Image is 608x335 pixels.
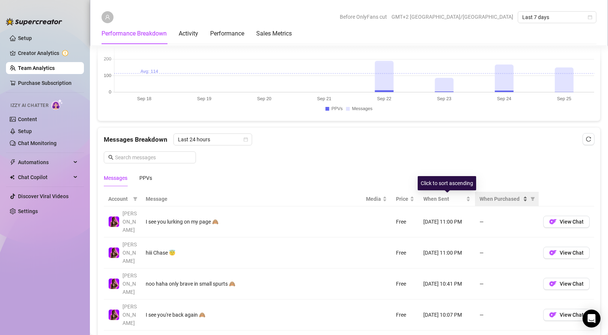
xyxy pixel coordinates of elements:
img: OF [549,218,557,225]
span: Account [108,195,130,203]
a: Content [18,116,37,122]
a: Chat Monitoring [18,140,57,146]
a: Discover Viral Videos [18,193,69,199]
span: thunderbolt [10,159,16,165]
td: — [475,206,539,237]
img: OF [549,311,557,319]
a: OFView Chat [543,314,590,320]
div: hiii Chase 😇 [146,249,357,257]
div: noo haha only brave in small spurts 🙈 [146,280,357,288]
span: GMT+2 [GEOGRAPHIC_DATA]/[GEOGRAPHIC_DATA] [391,11,513,22]
button: OFView Chat [543,216,590,228]
img: logo-BBDzfeDw.svg [6,18,62,25]
img: AI Chatter [51,99,63,110]
span: filter [131,193,139,205]
span: filter [529,193,536,205]
img: Alexis [109,248,119,258]
a: Settings [18,208,38,214]
th: Message [141,192,362,206]
span: [PERSON_NAME] [122,273,137,295]
td: Free [391,299,419,331]
div: Messages [104,174,127,182]
button: OFView Chat [543,309,590,321]
td: [DATE] 11:00 PM [419,206,475,237]
div: Messages Breakdown [104,133,594,145]
td: — [475,299,539,331]
span: View Chat [560,219,584,225]
a: Purchase Subscription [18,77,78,89]
img: OF [549,280,557,288]
span: Chat Copilot [18,171,71,183]
a: OFView Chat [543,283,590,289]
a: Team Analytics [18,65,55,71]
a: Setup [18,35,32,41]
span: When Purchased [480,195,521,203]
span: View Chat [560,312,584,318]
div: I see you're back again 🙈 [146,311,357,319]
span: When Sent [423,195,465,203]
td: Free [391,237,419,268]
td: Free [391,268,419,299]
span: filter [530,197,535,201]
span: filter [133,197,137,201]
td: — [475,237,539,268]
span: [PERSON_NAME] [122,210,137,233]
input: Search messages [115,153,191,162]
span: Last 24 hours [178,134,248,145]
div: I see you lurking on my page 🙈 [146,218,357,226]
th: Price [391,192,419,206]
th: Media [362,192,391,206]
span: search [108,155,114,160]
a: Creator Analytics exclamation-circle [18,47,78,59]
div: Performance [210,29,244,38]
span: calendar [243,137,248,142]
th: When Sent [419,192,475,206]
span: Media [366,195,381,203]
th: When Purchased [475,192,539,206]
span: [PERSON_NAME] [122,304,137,326]
span: Automations [18,156,71,168]
a: OFView Chat [543,252,590,258]
td: — [475,268,539,299]
button: OFView Chat [543,247,590,259]
span: View Chat [560,250,584,256]
div: PPVs [139,174,152,182]
td: [DATE] 10:41 PM [419,268,475,299]
div: Performance Breakdown [102,29,167,38]
span: Izzy AI Chatter [10,102,48,109]
span: Price [396,195,408,203]
img: Alexis [109,279,119,289]
div: Activity [179,29,198,38]
span: [PERSON_NAME] [122,242,137,264]
span: calendar [588,15,592,19]
a: OFView Chat [543,221,590,227]
div: Sales Metrics [256,29,292,38]
a: Setup [18,128,32,134]
td: Free [391,206,419,237]
td: [DATE] 10:07 PM [419,299,475,331]
span: user [105,15,110,20]
td: [DATE] 11:00 PM [419,237,475,268]
span: View Chat [560,281,584,287]
img: Alexis [109,216,119,227]
span: Last 7 days [522,12,592,23]
div: Open Intercom Messenger [583,310,601,328]
img: Alexis [109,310,119,320]
button: OFView Chat [543,278,590,290]
img: Chat Copilot [10,175,15,180]
span: reload [586,136,591,142]
span: Before OnlyFans cut [340,11,387,22]
img: OF [549,249,557,256]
